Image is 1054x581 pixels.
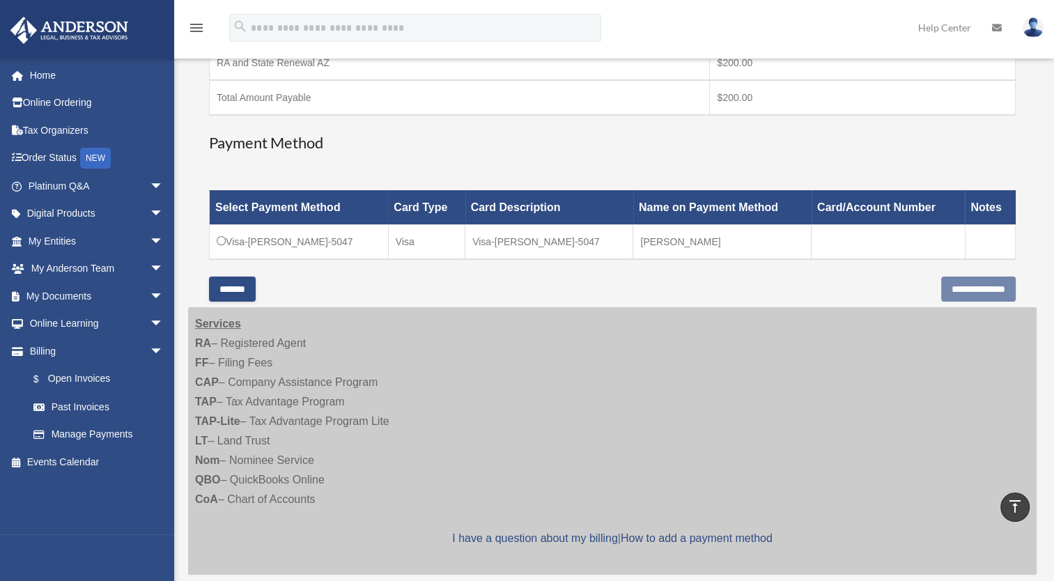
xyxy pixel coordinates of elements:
td: $200.00 [710,45,1016,80]
span: arrow_drop_down [150,255,178,284]
img: Anderson Advisors Platinum Portal [6,17,132,44]
a: Manage Payments [20,421,178,449]
a: $Open Invoices [20,365,171,394]
th: Notes [965,190,1015,224]
a: My Entitiesarrow_drop_down [10,227,185,255]
img: User Pic [1023,17,1044,38]
td: Visa-[PERSON_NAME]-5047 [465,224,633,259]
td: Visa [388,224,465,259]
a: How to add a payment method [621,532,773,544]
strong: CAP [195,376,219,388]
span: arrow_drop_down [150,310,178,339]
strong: Nom [195,454,220,466]
th: Card Type [388,190,465,224]
strong: LT [195,435,208,447]
span: arrow_drop_down [150,200,178,228]
a: Tax Organizers [10,116,185,144]
a: My Anderson Teamarrow_drop_down [10,255,185,283]
a: Online Learningarrow_drop_down [10,310,185,338]
td: Visa-[PERSON_NAME]-5047 [210,224,389,259]
a: Home [10,61,185,89]
strong: QBO [195,474,220,486]
span: $ [41,371,48,388]
span: arrow_drop_down [150,172,178,201]
a: My Documentsarrow_drop_down [10,282,185,310]
a: vertical_align_top [1000,493,1030,522]
td: [PERSON_NAME] [633,224,812,259]
td: Total Amount Payable [210,80,710,115]
span: arrow_drop_down [150,227,178,256]
strong: TAP-Lite [195,415,240,427]
div: – Registered Agent – Filing Fees – Company Assistance Program – Tax Advantage Program – Tax Advan... [188,307,1037,575]
div: NEW [80,148,111,169]
th: Select Payment Method [210,190,389,224]
strong: RA [195,337,211,349]
a: Online Ordering [10,89,185,117]
h3: Payment Method [209,132,1016,154]
td: RA and State Renewal AZ [210,45,710,80]
i: vertical_align_top [1007,498,1023,515]
a: menu [188,24,205,36]
a: Past Invoices [20,393,178,421]
th: Card/Account Number [812,190,965,224]
td: $200.00 [710,80,1016,115]
span: arrow_drop_down [150,282,178,311]
th: Name on Payment Method [633,190,812,224]
strong: CoA [195,493,218,505]
span: arrow_drop_down [150,337,178,366]
strong: TAP [195,396,217,408]
a: I have a question about my billing [452,532,617,544]
a: Events Calendar [10,448,185,476]
a: Order StatusNEW [10,144,185,173]
a: Platinum Q&Aarrow_drop_down [10,172,185,200]
i: search [233,19,248,34]
a: Digital Productsarrow_drop_down [10,200,185,228]
th: Card Description [465,190,633,224]
strong: FF [195,357,209,369]
i: menu [188,20,205,36]
a: Billingarrow_drop_down [10,337,178,365]
strong: Services [195,318,241,330]
p: | [195,529,1030,548]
